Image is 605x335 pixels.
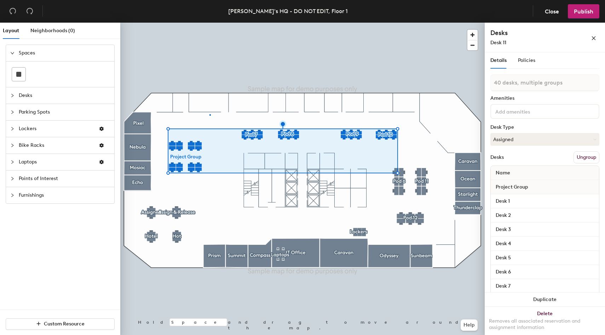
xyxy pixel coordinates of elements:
[591,36,596,41] span: close
[6,4,20,18] button: Undo (⌘ + Z)
[492,167,514,179] span: Name
[10,110,15,114] span: collapsed
[228,7,348,16] div: [PERSON_NAME]'s HQ - DO NOT EDIT, Floor 1
[490,125,599,130] div: Desk Type
[19,104,110,120] span: Parking Spots
[19,137,93,154] span: Bike Racks
[539,4,565,18] button: Close
[10,160,15,164] span: collapsed
[492,267,598,277] input: Unnamed desk
[9,7,16,15] span: undo
[490,155,504,160] div: Desks
[490,96,599,101] div: Amenities
[19,45,110,61] span: Spaces
[490,40,506,46] span: Desk 11
[574,151,599,163] button: Ungroup
[490,28,568,37] h4: Desks
[492,196,598,206] input: Unnamed desk
[485,293,605,307] button: Duplicate
[3,28,19,34] span: Layout
[492,181,532,194] span: Project Group
[490,133,599,146] button: Assigned
[19,171,110,187] span: Points of Interest
[492,225,598,235] input: Unnamed desk
[492,253,598,263] input: Unnamed desk
[518,57,535,63] span: Policies
[461,319,478,331] button: Help
[10,143,15,148] span: collapsed
[574,8,593,15] span: Publish
[545,8,559,15] span: Close
[23,4,37,18] button: Redo (⌘ + ⇧ + Z)
[489,318,601,331] div: Removes all associated reservation and assignment information
[19,154,93,170] span: Laptops
[10,127,15,131] span: collapsed
[10,93,15,98] span: collapsed
[19,187,110,203] span: Furnishings
[6,318,115,330] button: Custom Resource
[19,121,93,137] span: Lockers
[492,239,598,249] input: Unnamed desk
[490,57,507,63] span: Details
[10,193,15,197] span: collapsed
[568,4,599,18] button: Publish
[10,51,15,55] span: expanded
[492,210,598,220] input: Unnamed desk
[19,87,110,104] span: Desks
[44,321,85,327] span: Custom Resource
[10,177,15,181] span: collapsed
[30,28,75,34] span: Neighborhoods (0)
[492,281,598,291] input: Unnamed desk
[494,107,558,115] input: Add amenities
